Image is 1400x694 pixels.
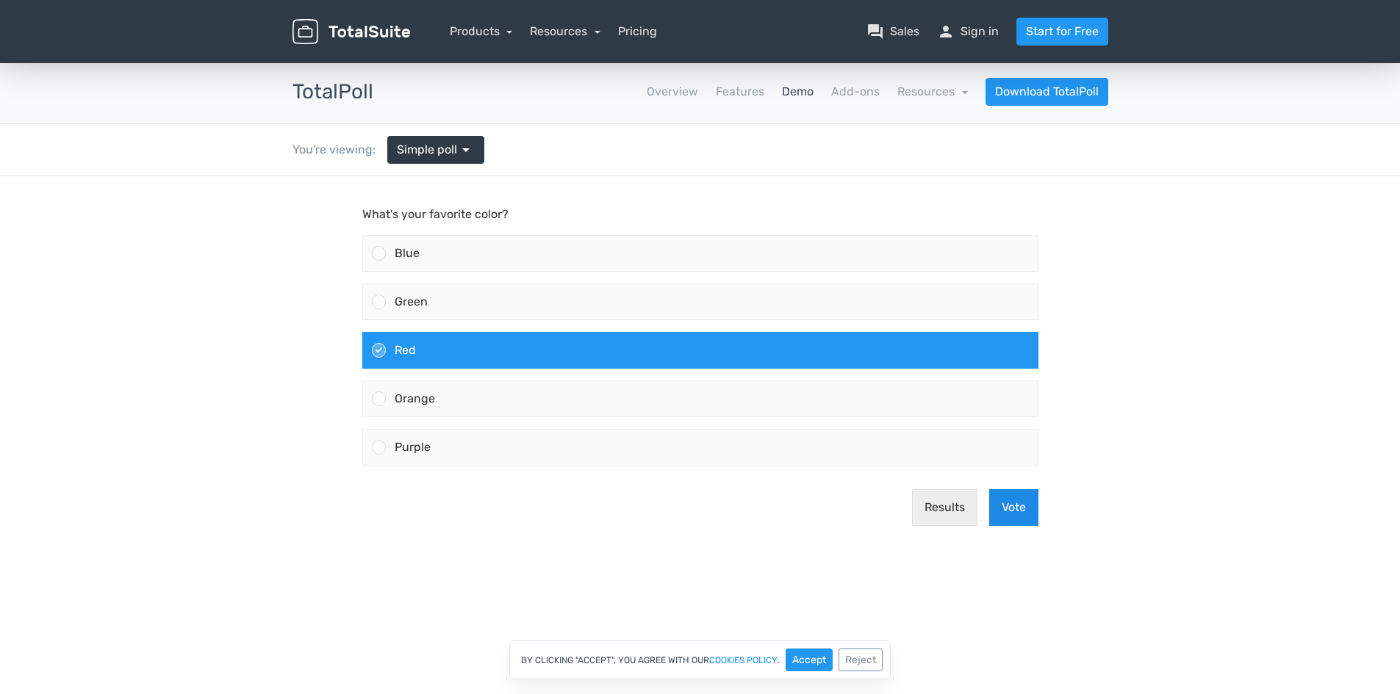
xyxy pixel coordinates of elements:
a: Features [716,83,764,101]
a: Start for Free [1016,18,1108,46]
a: Demo [782,83,814,101]
span: Purple [395,264,431,278]
div: You're viewing: [292,141,387,159]
span: person [937,23,955,40]
button: Accept [786,648,833,671]
a: Resources [897,84,968,98]
a: Download TotalPoll [986,78,1108,106]
span: question_answer [866,23,884,40]
a: Add-ons [831,83,880,101]
span: Green [395,118,428,132]
a: cookies policy [709,656,778,665]
span: Red [395,167,416,181]
a: Overview [647,83,698,101]
button: Results [912,313,977,350]
a: Simple poll arrow_drop_down [387,136,484,164]
div: By clicking "Accept", you agree with our . [509,640,891,679]
button: Reject [839,648,883,671]
button: Vote [989,313,1038,350]
img: TotalSuite for WordPress [292,19,410,45]
a: Pricing [618,23,657,40]
span: Blue [395,70,420,84]
h3: TotalPoll [292,81,373,104]
span: arrow_drop_down [457,141,475,159]
a: Products [450,24,513,38]
a: Resources [530,24,600,38]
span: Simple poll [397,141,457,159]
p: What's your favorite color? [362,29,1038,47]
a: personSign in [937,23,999,40]
a: question_answerSales [866,23,919,40]
span: Orange [395,215,435,229]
